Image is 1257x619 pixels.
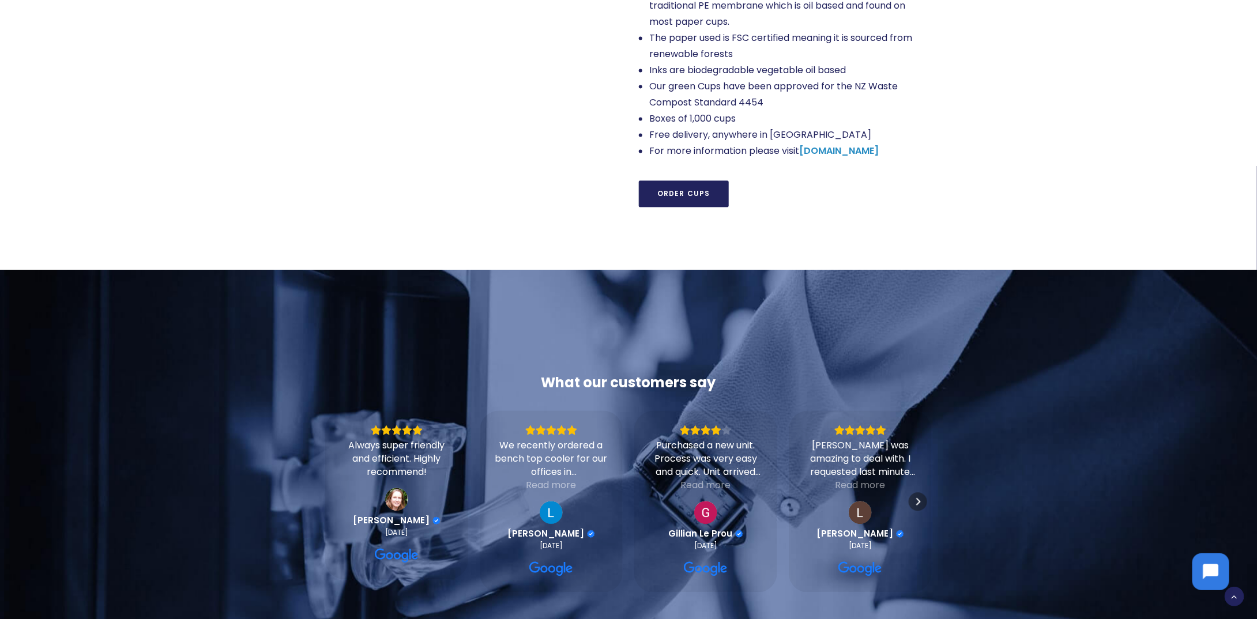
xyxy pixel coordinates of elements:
[694,501,717,524] img: Gillian Le Prou
[849,501,872,524] a: View on Google
[849,541,872,550] div: [DATE]
[540,501,563,524] a: View on Google
[799,144,879,157] a: [DOMAIN_NAME]
[507,529,584,539] span: [PERSON_NAME]
[649,30,918,62] li: The paper used is FSC certified meaning it is sourced from renewable forests
[353,515,441,526] a: Review by Tanya Sloane
[325,373,932,392] div: What our customers say
[529,560,573,578] a: View on Google
[649,143,918,159] li: For more information please visit
[353,515,430,526] span: [PERSON_NAME]
[649,78,918,111] li: Our green Cups have been approved for the NZ Waste Compost Standard 4454
[649,127,918,143] li: Free delivery, anywhere in [GEOGRAPHIC_DATA]
[526,478,576,492] div: Read more
[340,425,454,435] div: Rating: 5.0 out of 5
[838,560,882,578] a: View on Google
[540,501,563,524] img: Luke Mitchell
[432,516,441,524] div: Verified Customer
[668,529,743,539] a: Review by Gillian Le Prou
[668,529,732,539] span: Gillian Le Prou
[507,529,595,539] a: Review by Luke Mitchell
[385,528,408,537] div: [DATE]
[649,111,918,127] li: Boxes of 1,000 cups
[330,492,348,511] div: Previous
[694,541,717,550] div: [DATE]
[803,425,917,435] div: Rating: 5.0 out of 5
[1181,543,1241,603] iframe: Chatbot
[803,439,917,478] div: [PERSON_NAME] was amazing to deal with. I requested last minute for a short term hire (2 days) an...
[649,62,918,78] li: Inks are biodegradable vegetable oil based
[816,529,893,539] span: [PERSON_NAME]
[684,560,728,578] a: View on Google
[649,439,763,478] div: Purchased a new unit. Process was very easy and quick. Unit arrived very quickly. Only problem wa...
[325,410,932,592] div: Carousel
[849,501,872,524] img: Lily Stevenson
[494,439,608,478] div: We recently ordered a bench top cooler for our offices in [GEOGRAPHIC_DATA]. The process was so s...
[375,546,419,565] a: View on Google
[835,478,885,492] div: Read more
[494,425,608,435] div: Rating: 5.0 out of 5
[680,478,731,492] div: Read more
[385,488,408,511] img: Tanya Sloane
[694,501,717,524] a: View on Google
[385,488,408,511] a: View on Google
[540,541,563,550] div: [DATE]
[735,530,743,538] div: Verified Customer
[340,439,454,478] div: Always super friendly and efficient. Highly recommend!
[639,180,729,207] a: Order Cups
[649,425,763,435] div: Rating: 4.0 out of 5
[587,530,595,538] div: Verified Customer
[896,530,904,538] div: Verified Customer
[909,492,927,511] div: Next
[816,529,904,539] a: Review by Lily Stevenson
